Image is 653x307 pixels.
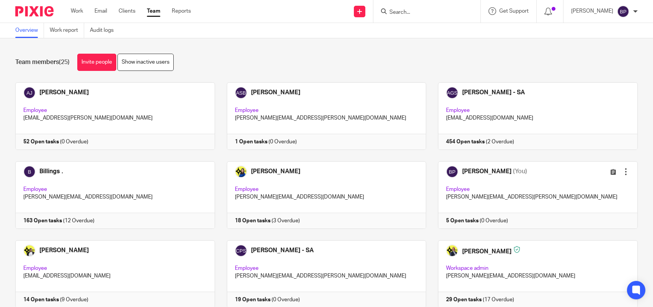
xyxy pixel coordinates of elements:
a: Audit logs [90,23,119,38]
a: Work [71,7,83,15]
a: Invite people [77,54,116,71]
a: Email [94,7,107,15]
a: Overview [15,23,44,38]
span: (25) [59,59,70,65]
a: Team [147,7,160,15]
input: Search [389,9,458,16]
h1: Team members [15,58,70,66]
a: Work report [50,23,84,38]
img: Pixie [15,6,54,16]
p: [PERSON_NAME] [571,7,613,15]
img: svg%3E [617,5,629,18]
a: Reports [172,7,191,15]
span: Get Support [499,8,529,14]
a: Show inactive users [117,54,174,71]
a: Clients [119,7,135,15]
